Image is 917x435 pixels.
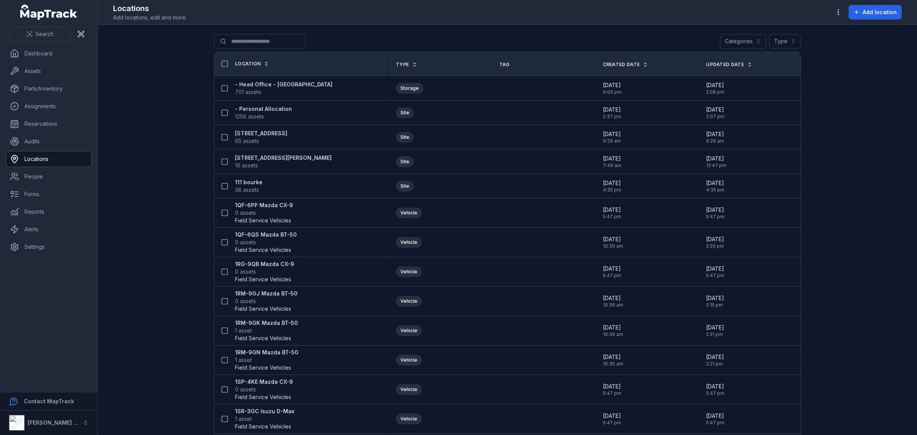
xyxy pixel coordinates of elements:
[396,266,422,277] div: Vehicle
[603,324,623,338] time: 8/15/2025, 10:36:34 AM
[235,378,293,401] a: 1SP-4KE Mazda CX-90 assetsField Service Vehicles
[235,378,293,386] strong: 1SP-4KE Mazda CX-9
[706,138,724,144] span: 9:29 am
[706,331,724,338] span: 2:21 pm
[603,331,623,338] span: 10:36 am
[603,81,622,95] time: 11/11/2024, 9:09:29 PM
[603,62,640,68] span: Created Date
[396,355,422,365] div: Vehicle
[706,62,752,68] a: Updated Date
[706,353,724,367] time: 8/18/2025, 2:21:09 PM
[603,383,621,396] time: 8/26/2025, 5:47:04 PM
[235,154,332,162] strong: [STREET_ADDRESS][PERSON_NAME]
[603,114,621,120] span: 2:37 pm
[235,290,298,313] a: 1RM-9GJ Mazda BT-500 assetsField Service Vehicles
[603,89,622,95] span: 9:09 pm
[396,62,409,68] span: Type
[706,235,724,249] time: 8/18/2025, 2:20:28 PM
[235,268,256,276] span: 0 assets
[499,62,510,68] span: Tag
[235,349,298,356] strong: 1RM-9GN Mazda BT-50
[235,137,259,145] span: 65 assets
[235,260,294,283] a: 1RG-9QB Mazda CX-90 assetsField Service Vehicles
[36,30,53,38] span: Search
[235,386,256,393] span: 0 assets
[235,319,298,327] strong: 1RM-9GK Mazda BT-50
[706,420,724,426] span: 5:47 pm
[235,217,291,224] span: Field Service Vehicles
[396,208,422,218] div: Vehicle
[235,130,287,145] a: [STREET_ADDRESS]65 assets
[235,423,291,430] span: Field Service Vehicles
[235,407,295,430] a: 1SR-3GC Isuzu D-Max1 assetField Service Vehicles
[603,81,622,89] span: [DATE]
[706,81,724,89] span: [DATE]
[720,34,766,49] button: Categories
[603,106,621,114] span: [DATE]
[706,130,724,144] time: 6/24/2025, 9:29:05 AM
[235,105,292,113] strong: - Personal Allocation
[603,138,621,144] span: 9:29 am
[603,294,623,308] time: 8/15/2025, 10:36:34 AM
[706,383,724,396] time: 8/26/2025, 5:47:04 PM
[396,325,422,336] div: Vehicle
[6,46,91,61] a: Dashboard
[706,106,724,120] time: 8/20/2025, 2:07:15 PM
[603,179,621,193] time: 11/20/2024, 4:35:12 PM
[706,361,724,367] span: 2:21 pm
[603,206,621,220] time: 8/26/2025, 5:47:04 PM
[706,412,724,426] time: 8/26/2025, 5:47:04 PM
[706,294,724,302] span: [DATE]
[706,130,724,138] span: [DATE]
[28,419,81,426] strong: [PERSON_NAME] Air
[396,181,414,192] div: Site
[6,63,91,79] a: Assets
[603,265,621,273] span: [DATE]
[235,231,297,239] strong: 1QF-6QS Mazda BT-50
[6,151,91,167] a: Locations
[706,155,726,169] time: 8/28/2025, 12:47:35 PM
[6,222,91,237] a: Alerts
[396,132,414,143] div: Site
[235,415,252,423] span: 1 asset
[706,412,724,420] span: [DATE]
[706,273,724,279] span: 5:47 pm
[396,237,422,248] div: Vehicle
[6,204,91,219] a: Reports
[603,324,623,331] span: [DATE]
[603,130,621,138] span: [DATE]
[396,83,423,94] div: Storage
[235,130,287,137] strong: [STREET_ADDRESS]
[706,353,724,361] span: [DATE]
[6,99,91,114] a: Assignments
[24,398,74,404] strong: Contact MapTrack
[396,156,414,167] div: Site
[235,154,332,169] a: [STREET_ADDRESS][PERSON_NAME]10 assets
[603,155,621,169] time: 2/19/2025, 7:49:01 AM
[235,81,332,88] strong: - Head Office - [GEOGRAPHIC_DATA]
[396,384,422,395] div: Vehicle
[396,107,414,118] div: Site
[235,364,291,372] span: Field Service Vehicles
[235,179,262,186] strong: 111 bourke
[603,206,621,214] span: [DATE]
[235,186,259,194] span: 38 assets
[706,243,724,249] span: 2:20 pm
[235,81,332,96] a: - Head Office - [GEOGRAPHIC_DATA]701 assets
[235,179,262,194] a: 111 bourke38 assets
[235,349,298,372] a: 1RM-9GN Mazda BT-501 assetField Service Vehicles
[706,265,724,279] time: 8/26/2025, 5:47:04 PM
[235,305,291,313] span: Field Service Vehicles
[603,214,621,220] span: 5:47 pm
[603,390,621,396] span: 5:47 pm
[235,209,256,217] span: 0 assets
[603,243,623,249] span: 10:36 am
[603,273,621,279] span: 5:47 pm
[235,327,252,334] span: 1 asset
[706,235,724,243] span: [DATE]
[603,265,621,279] time: 8/26/2025, 5:47:04 PM
[603,294,623,302] span: [DATE]
[235,201,293,224] a: 1QF-6PP Mazda CX-90 assetsField Service Vehicles
[235,356,252,364] span: 1 asset
[706,114,724,120] span: 2:07 pm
